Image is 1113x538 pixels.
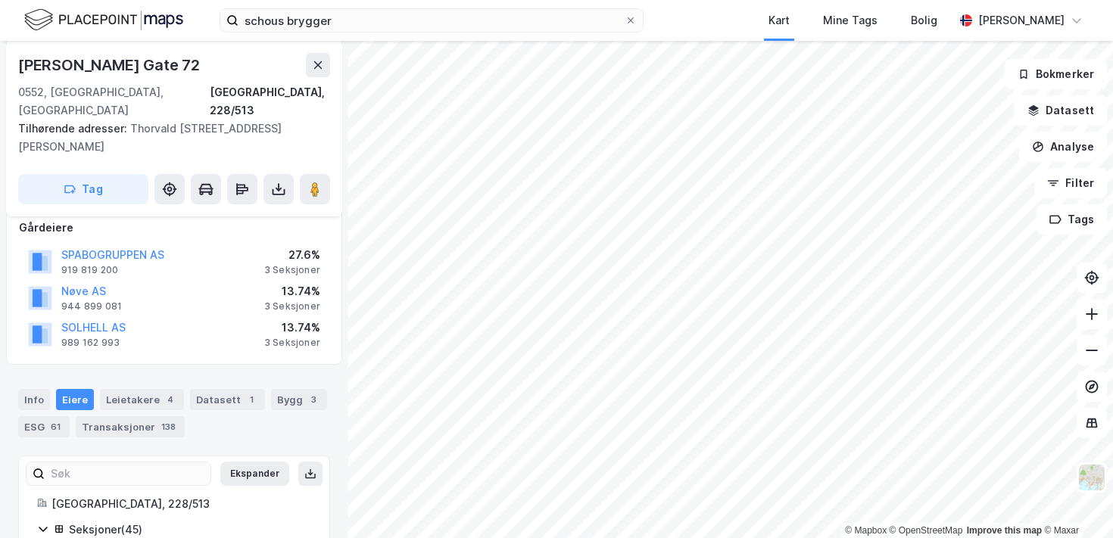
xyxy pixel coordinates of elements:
[823,11,878,30] div: Mine Tags
[18,122,130,135] span: Tilhørende adresser:
[264,282,320,300] div: 13.74%
[48,419,64,434] div: 61
[1019,132,1107,162] button: Analyse
[163,392,178,407] div: 4
[45,462,210,485] input: Søk
[220,462,289,486] button: Ekspander
[271,389,327,410] div: Bygg
[911,11,937,30] div: Bolig
[264,300,320,313] div: 3 Seksjoner
[978,11,1065,30] div: [PERSON_NAME]
[264,337,320,349] div: 3 Seksjoner
[19,219,329,237] div: Gårdeiere
[158,419,179,434] div: 138
[18,174,148,204] button: Tag
[61,264,118,276] div: 919 819 200
[18,83,210,120] div: 0552, [GEOGRAPHIC_DATA], [GEOGRAPHIC_DATA]
[18,53,203,77] div: [PERSON_NAME] Gate 72
[18,120,318,156] div: Thorvald [STREET_ADDRESS][PERSON_NAME]
[100,389,184,410] div: Leietakere
[1037,204,1107,235] button: Tags
[244,392,259,407] div: 1
[1077,463,1106,492] img: Z
[264,319,320,337] div: 13.74%
[61,300,122,313] div: 944 899 081
[238,9,625,32] input: Søk på adresse, matrikkel, gårdeiere, leietakere eller personer
[1015,95,1107,126] button: Datasett
[18,389,50,410] div: Info
[306,392,321,407] div: 3
[76,416,185,437] div: Transaksjoner
[1037,465,1113,538] iframe: Chat Widget
[264,246,320,264] div: 27.6%
[61,337,120,349] div: 989 162 993
[1034,168,1107,198] button: Filter
[264,264,320,276] div: 3 Seksjoner
[210,83,330,120] div: [GEOGRAPHIC_DATA], 228/513
[51,495,311,513] div: [GEOGRAPHIC_DATA], 228/513
[24,7,183,33] img: logo.f888ab2527a4732fd821a326f86c7f29.svg
[967,525,1042,536] a: Improve this map
[18,416,70,437] div: ESG
[1005,59,1107,89] button: Bokmerker
[1037,465,1113,538] div: Kontrollprogram for chat
[56,389,94,410] div: Eiere
[890,525,963,536] a: OpenStreetMap
[845,525,887,536] a: Mapbox
[190,389,265,410] div: Datasett
[768,11,790,30] div: Kart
